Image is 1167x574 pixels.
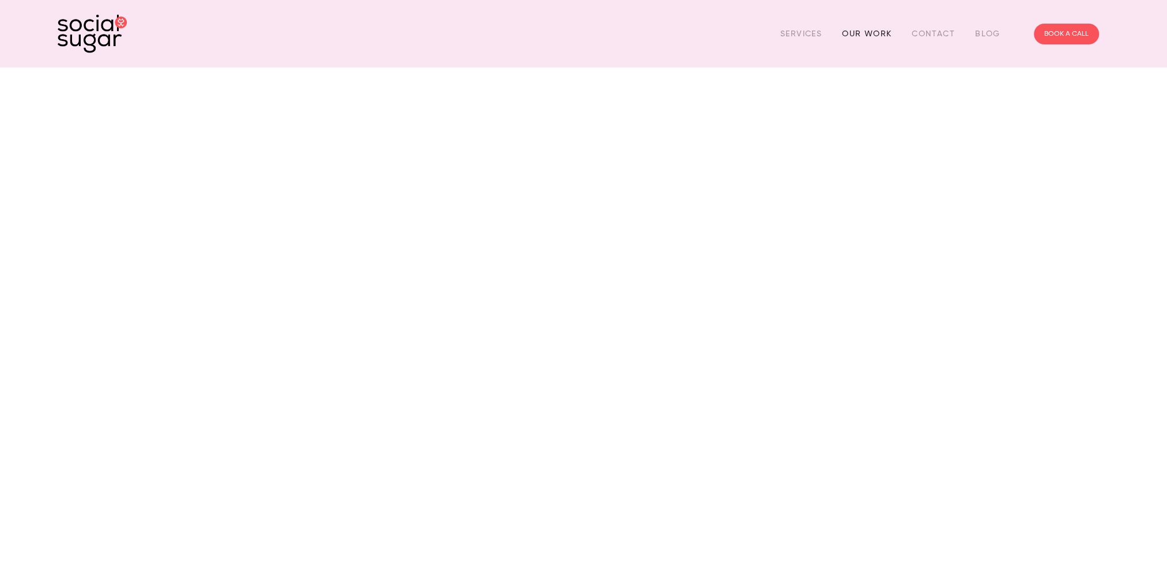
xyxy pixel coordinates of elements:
a: Blog [975,25,1000,43]
a: Our Work [842,25,892,43]
img: SocialSugar [58,14,127,53]
a: Services [780,25,822,43]
a: BOOK A CALL [1034,24,1099,44]
a: Contact [912,25,955,43]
